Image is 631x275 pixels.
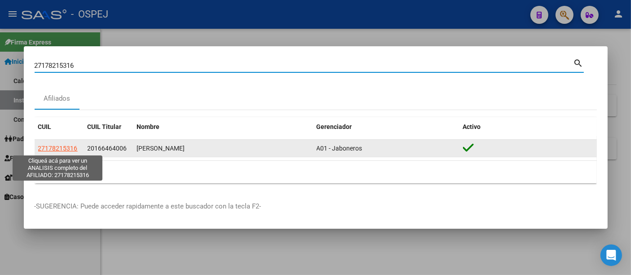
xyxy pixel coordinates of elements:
span: Activo [463,123,481,130]
span: 20166464006 [88,145,127,152]
p: -SUGERENCIA: Puede acceder rapidamente a este buscador con la tecla F2- [35,201,597,212]
div: Afiliados [44,93,70,104]
span: Gerenciador [317,123,352,130]
span: Nombre [137,123,160,130]
span: CUIL Titular [88,123,122,130]
div: Open Intercom Messenger [600,244,622,266]
datatable-header-cell: CUIL Titular [84,117,133,137]
div: 1 total [35,161,597,183]
div: [PERSON_NAME] [137,143,309,154]
span: CUIL [38,123,52,130]
span: A01 - Jaboneros [317,145,362,152]
datatable-header-cell: Gerenciador [313,117,459,137]
datatable-header-cell: Nombre [133,117,313,137]
span: 27178215316 [38,145,78,152]
datatable-header-cell: Activo [459,117,597,137]
mat-icon: search [574,57,584,68]
datatable-header-cell: CUIL [35,117,84,137]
